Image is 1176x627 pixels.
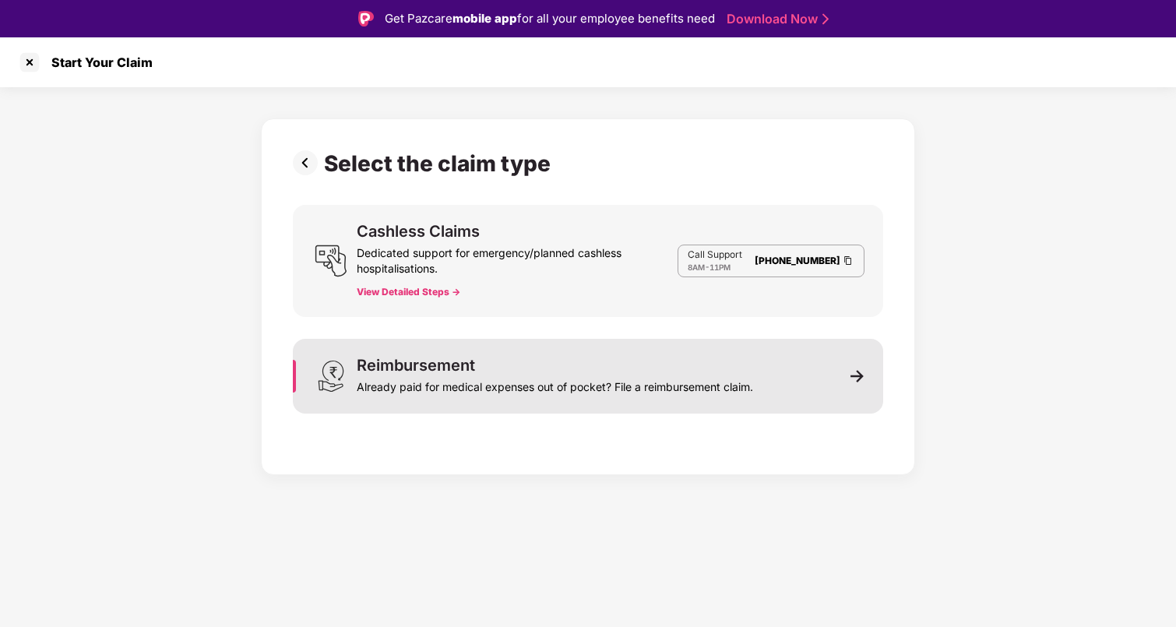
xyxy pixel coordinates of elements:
[293,150,324,175] img: svg+xml;base64,PHN2ZyBpZD0iUHJldi0zMngzMiIgeG1sbnM9Imh0dHA6Ly93d3cudzMub3JnLzIwMDAvc3ZnIiB3aWR0aD...
[727,11,824,27] a: Download Now
[688,248,742,261] p: Call Support
[688,261,742,273] div: -
[850,369,864,383] img: svg+xml;base64,PHN2ZyB3aWR0aD0iMTEiIGhlaWdodD0iMTEiIHZpZXdCb3g9IjAgMCAxMSAxMSIgZmlsbD0ibm9uZSIgeG...
[452,11,517,26] strong: mobile app
[842,254,854,267] img: Clipboard Icon
[358,11,374,26] img: Logo
[755,255,840,266] a: [PHONE_NUMBER]
[357,239,678,277] div: Dedicated support for emergency/planned cashless hospitalisations.
[357,224,480,239] div: Cashless Claims
[42,55,153,70] div: Start Your Claim
[357,286,460,298] button: View Detailed Steps ->
[688,262,705,272] span: 8AM
[822,11,829,27] img: Stroke
[315,360,347,393] img: svg+xml;base64,PHN2ZyB3aWR0aD0iMjQiIGhlaWdodD0iMzEiIHZpZXdCb3g9IjAgMCAyNCAzMSIgZmlsbD0ibm9uZSIgeG...
[324,150,557,177] div: Select the claim type
[357,373,753,395] div: Already paid for medical expenses out of pocket? File a reimbursement claim.
[315,245,347,277] img: svg+xml;base64,PHN2ZyB3aWR0aD0iMjQiIGhlaWdodD0iMjUiIHZpZXdCb3g9IjAgMCAyNCAyNSIgZmlsbD0ibm9uZSIgeG...
[357,358,475,373] div: Reimbursement
[709,262,731,272] span: 11PM
[385,9,715,28] div: Get Pazcare for all your employee benefits need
